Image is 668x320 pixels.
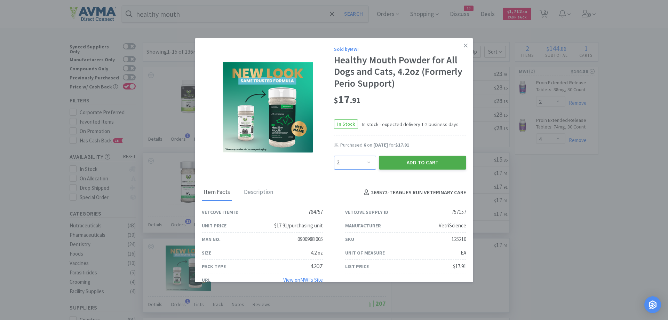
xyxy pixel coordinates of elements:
div: 125210 [452,235,466,243]
span: In stock - expected delivery 1-2 business days [358,120,459,128]
div: Pack Type [202,263,226,270]
div: Healthy Mouth Powder for All Dogs and Cats, 4.2oz (Formerly Perio Support) [334,54,466,89]
div: 4.2 oz [311,249,323,257]
div: Sold by MWI [334,45,466,53]
span: 6 [364,142,366,148]
div: 764757 [308,208,323,216]
div: Purchased on for [340,142,466,149]
div: Man No. [202,235,221,243]
div: Vetcove Supply ID [345,208,388,216]
div: Unit Price [202,222,226,229]
div: 4.2OZ [310,262,323,271]
img: 2b3c1b486b5f4d2494a020b7f2784fd0_757157.png [223,62,313,153]
div: Vetcove Item ID [202,208,239,216]
div: Description [242,184,275,201]
div: $17.91 [453,262,466,271]
span: In Stock [334,120,358,128]
div: Unit of Measure [345,249,385,257]
div: 0900988.005 [297,235,323,243]
div: Item Facts [202,184,232,201]
button: Add to Cart [379,156,466,170]
div: $17.91/purchasing unit [274,221,323,230]
div: SKU [345,235,354,243]
span: . 91 [350,95,360,105]
span: $ [334,95,338,105]
div: List Price [345,263,369,270]
div: Open Intercom Messenger [644,296,661,313]
div: VetriScience [439,221,466,230]
div: Manufacturer [345,222,381,229]
div: 757157 [452,208,466,216]
span: $17.91 [395,142,409,148]
div: Size [202,249,211,257]
div: EA [461,249,466,257]
span: [DATE] [373,142,388,148]
a: View onMWI's Site [283,276,323,283]
span: 17 [334,92,360,106]
div: URL [202,276,210,284]
h4: 269572 - TEAGUES RUN VETERINARY CARE [361,188,466,197]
